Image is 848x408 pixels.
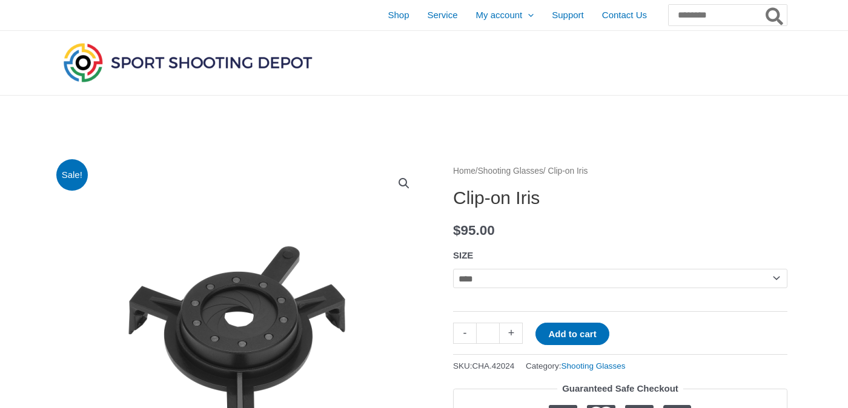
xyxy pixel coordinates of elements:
[61,40,315,85] img: Sport Shooting Depot
[453,187,787,209] h1: Clip-on Iris
[472,361,515,370] span: CHA.42024
[393,173,415,194] a: View full-screen image gallery
[526,358,625,373] span: Category:
[557,380,683,397] legend: Guaranteed Safe Checkout
[476,323,500,344] input: Product quantity
[56,159,88,191] span: Sale!
[535,323,609,345] button: Add to cart
[453,323,476,344] a: -
[500,323,523,344] a: +
[453,223,495,238] bdi: 95.00
[763,5,787,25] button: Search
[478,166,543,176] a: Shooting Glasses
[453,250,473,260] label: SIZE
[453,223,461,238] span: $
[453,294,476,301] a: Clear options
[453,163,787,179] nav: Breadcrumb
[453,358,514,373] span: SKU:
[561,361,626,370] a: Shooting Glasses
[453,166,475,176] a: Home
